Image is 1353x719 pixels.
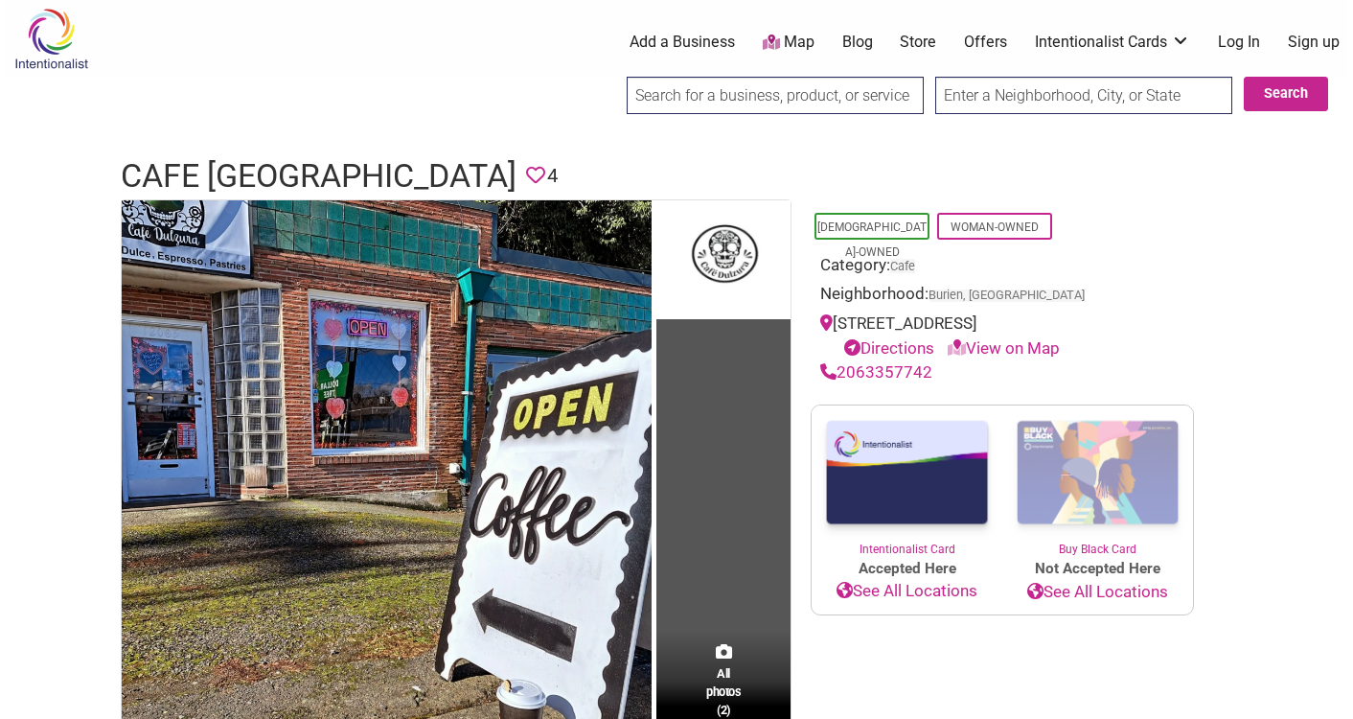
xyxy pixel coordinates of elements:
a: Directions [844,338,934,358]
span: All photos (2) [706,664,741,719]
h1: Cafe [GEOGRAPHIC_DATA] [121,153,516,199]
div: Category: [820,253,1184,283]
img: Buy Black Card [1002,406,1193,542]
a: Sign up [1288,32,1340,53]
span: Burien, [GEOGRAPHIC_DATA] [929,290,1085,302]
a: View on Map [948,338,1060,358]
input: Search for a business, product, or service [627,77,924,114]
a: Store [900,32,936,53]
a: Buy Black Card [1002,406,1193,559]
a: Add a Business [630,32,735,53]
a: Log In [1218,32,1260,53]
input: Enter a Neighborhood, City, or State [935,77,1232,114]
a: Intentionalist Cards [1035,32,1190,53]
a: See All Locations [1002,580,1193,605]
a: Offers [964,32,1007,53]
span: 4 [547,161,558,191]
a: Intentionalist Card [812,406,1002,558]
span: Not Accepted Here [1002,558,1193,580]
div: [STREET_ADDRESS] [820,312,1184,360]
a: Woman-Owned [951,220,1039,234]
a: Map [763,32,814,54]
span: Accepted Here [812,558,1002,580]
img: Intentionalist Card [812,406,1002,541]
img: Intentionalist [6,8,97,70]
button: Search [1244,77,1328,111]
a: [DEMOGRAPHIC_DATA]-Owned [817,220,927,259]
a: Cafe [890,259,915,273]
div: Neighborhood: [820,282,1184,312]
a: See All Locations [812,579,1002,604]
a: 2063357742 [820,362,932,382]
a: Blog [842,32,873,53]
